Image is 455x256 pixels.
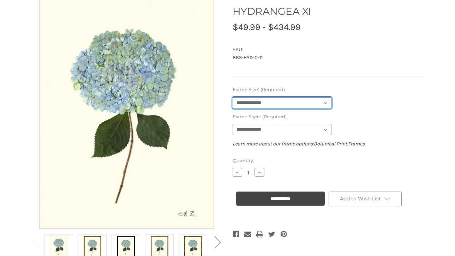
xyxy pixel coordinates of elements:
button: Go to slide 2 of 2 [210,231,224,252]
span: Go to slide 2 of 2 [214,253,221,253]
span: $49.99 - $434.99 [233,22,301,32]
span: Go to slide 2 of 2 [33,253,39,253]
label: Frame Size: [233,86,425,93]
button: Go to slide 2 of 2 [29,231,43,252]
a: Print [256,229,263,239]
label: Quantity: [233,157,425,164]
h1: HYDRANGEA XI [233,4,425,19]
a: Botanical Print Frames [314,141,365,147]
a: Add to Wish List [329,192,402,206]
small: (Required) [262,114,287,119]
p: Learn more about our frame options: [233,140,425,148]
dt: SKU: [233,46,423,53]
span: Add to Wish List [340,195,381,202]
label: Frame Style: [233,113,425,120]
dd: BBS-HYD-O-11 [233,54,425,61]
small: (Required) [261,87,285,92]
